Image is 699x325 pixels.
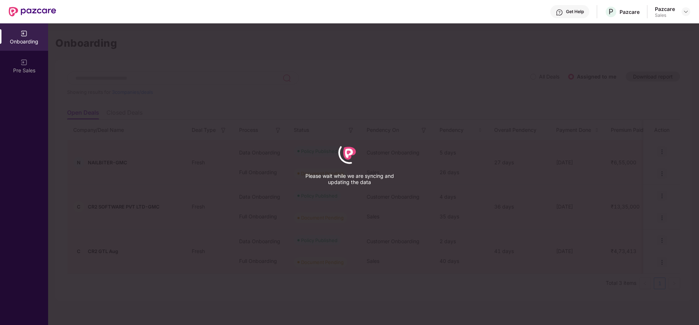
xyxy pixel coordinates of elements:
div: Pazcare [655,5,675,12]
div: Sales [655,12,675,18]
p: Please wait while we are syncing and updating the data [295,173,404,185]
img: svg+xml;base64,PHN2ZyBpZD0iRHJvcGRvd24tMzJ4MzIiIHhtbG5zPSJodHRwOi8vd3d3LnczLm9yZy8yMDAwL3N2ZyIgd2... [683,9,689,15]
div: animation [335,138,364,168]
span: P [609,7,613,16]
img: New Pazcare Logo [9,7,56,16]
img: svg+xml;base64,PHN2ZyB3aWR0aD0iMjAiIGhlaWdodD0iMjAiIHZpZXdCb3g9IjAgMCAyMCAyMCIgZmlsbD0ibm9uZSIgeG... [20,30,28,37]
div: Pazcare [620,8,640,15]
img: svg+xml;base64,PHN2ZyBpZD0iSGVscC0zMngzMiIgeG1sbnM9Imh0dHA6Ly93d3cudzMub3JnLzIwMDAvc3ZnIiB3aWR0aD... [556,9,563,16]
img: svg+xml;base64,PHN2ZyB3aWR0aD0iMjAiIGhlaWdodD0iMjAiIHZpZXdCb3g9IjAgMCAyMCAyMCIgZmlsbD0ibm9uZSIgeG... [20,59,28,66]
div: Get Help [566,9,584,15]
